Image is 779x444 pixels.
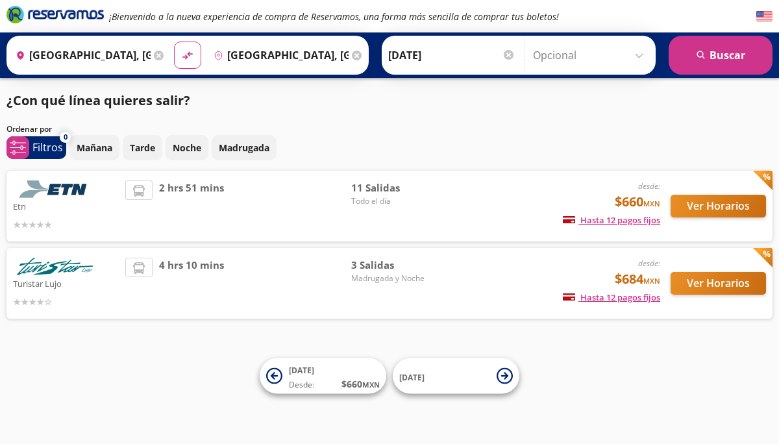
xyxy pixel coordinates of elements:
p: Ordenar por [6,123,52,135]
span: $660 [615,192,660,212]
input: Elegir Fecha [388,39,515,71]
button: [DATE] [393,358,519,394]
a: Brand Logo [6,5,104,28]
span: Madrugada y Noche [351,273,442,284]
button: Noche [166,135,208,160]
input: Opcional [533,39,649,71]
button: Ver Horarios [671,272,766,295]
p: Noche [173,141,201,154]
button: Buscar [669,36,773,75]
span: 0 [64,132,68,143]
button: 0Filtros [6,136,66,159]
button: Mañana [69,135,119,160]
p: Filtros [32,140,63,155]
span: 2 hrs 51 mins [159,180,224,232]
span: Desde: [289,379,314,391]
img: Turistar Lujo [13,258,97,275]
button: English [756,8,773,25]
span: $ 660 [341,377,380,391]
small: MXN [643,276,660,286]
button: Tarde [123,135,162,160]
em: ¡Bienvenido a la nueva experiencia de compra de Reservamos, una forma más sencilla de comprar tus... [109,10,559,23]
span: 4 hrs 10 mins [159,258,224,309]
em: desde: [638,258,660,269]
span: 3 Salidas [351,258,442,273]
span: $684 [615,269,660,289]
span: [DATE] [289,365,314,376]
span: Todo el día [351,195,442,207]
input: Buscar Origen [10,39,151,71]
p: Mañana [77,141,112,154]
button: Madrugada [212,135,277,160]
input: Buscar Destino [208,39,349,71]
p: Tarde [130,141,155,154]
small: MXN [362,380,380,389]
p: Etn [13,198,119,214]
small: MXN [643,199,660,208]
button: [DATE]Desde:$660MXN [260,358,386,394]
span: Hasta 12 pagos fijos [563,291,660,303]
span: 11 Salidas [351,180,442,195]
p: Turistar Lujo [13,275,119,291]
i: Brand Logo [6,5,104,24]
em: desde: [638,180,660,191]
p: Madrugada [219,141,269,154]
span: Hasta 12 pagos fijos [563,214,660,226]
span: [DATE] [399,371,425,382]
img: Etn [13,180,97,198]
p: ¿Con qué línea quieres salir? [6,91,190,110]
button: Ver Horarios [671,195,766,217]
